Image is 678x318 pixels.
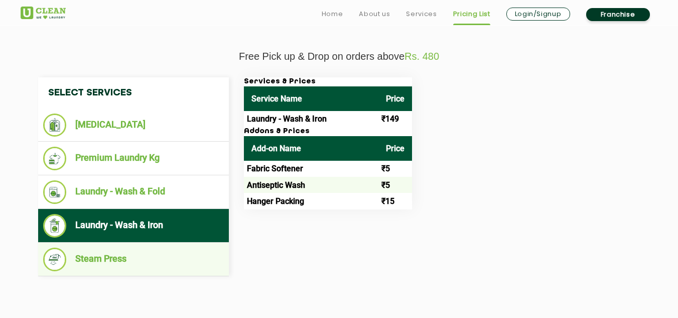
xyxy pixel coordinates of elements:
td: ₹149 [378,111,412,127]
img: Laundry - Wash & Fold [43,180,67,204]
th: Service Name [244,86,378,111]
img: Dry Cleaning [43,114,67,137]
h3: Addons & Prices [244,127,412,136]
a: About us [359,8,390,20]
li: Laundry - Wash & Fold [43,180,224,204]
h3: Services & Prices [244,77,412,86]
th: Add-on Name [244,136,378,161]
a: Pricing List [453,8,490,20]
img: Laundry - Wash & Iron [43,214,67,238]
a: Franchise [586,8,650,21]
td: Antiseptic Wash [244,177,378,193]
a: Services [406,8,437,20]
li: Premium Laundry Kg [43,147,224,170]
img: UClean Laundry and Dry Cleaning [21,7,66,19]
span: Rs. 480 [404,51,439,62]
td: Laundry - Wash & Iron [244,111,378,127]
li: Laundry - Wash & Iron [43,214,224,238]
td: Fabric Softener [244,161,378,177]
img: Steam Press [43,248,67,271]
h4: Select Services [38,77,229,109]
a: Login/Signup [506,8,570,21]
td: ₹5 [378,177,412,193]
li: [MEDICAL_DATA] [43,114,224,137]
li: Steam Press [43,248,224,271]
td: Hanger Packing [244,193,378,209]
img: Premium Laundry Kg [43,147,67,170]
th: Price [378,136,412,161]
p: Free Pick up & Drop on orders above [21,51,658,62]
td: ₹15 [378,193,412,209]
th: Price [378,86,412,111]
a: Home [322,8,343,20]
td: ₹5 [378,161,412,177]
